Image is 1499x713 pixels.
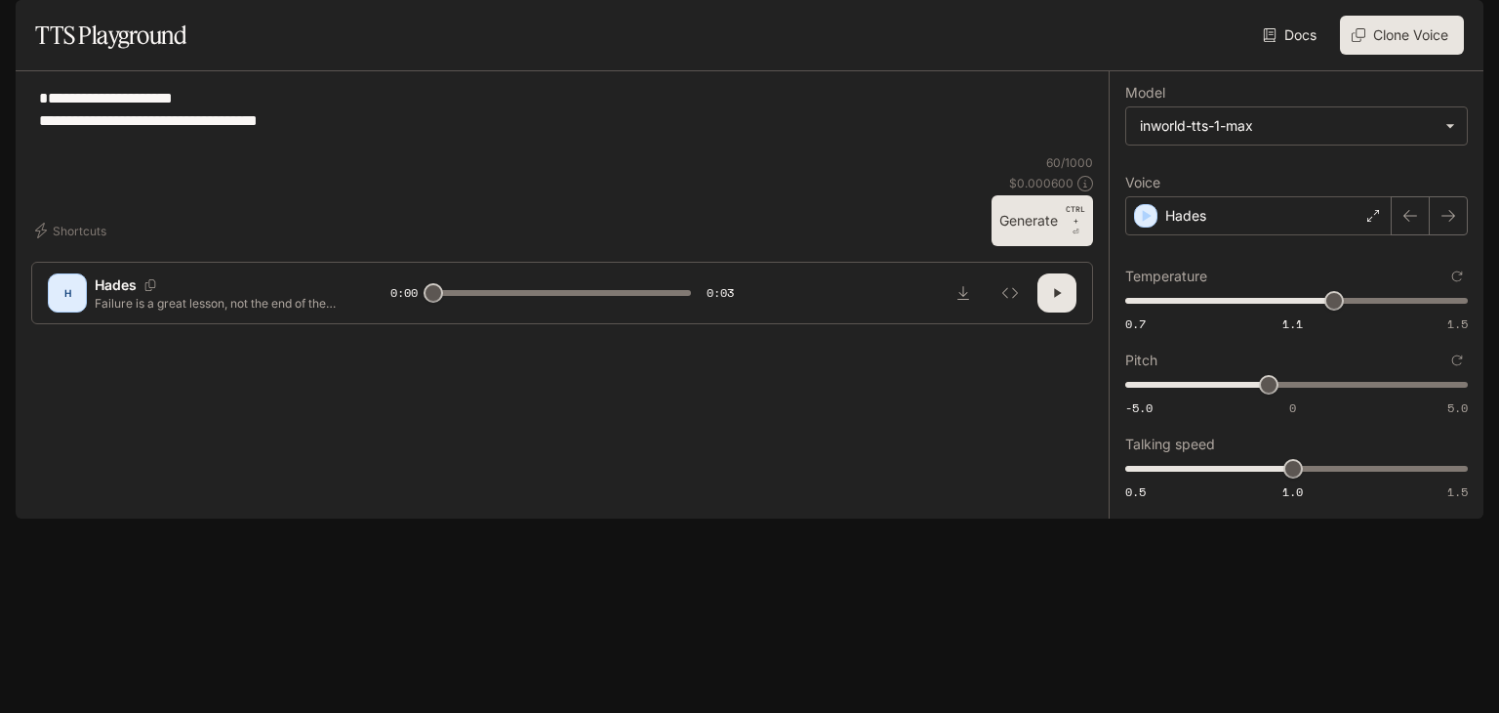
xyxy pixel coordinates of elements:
p: ⏎ [1066,203,1085,238]
div: H [52,277,83,309]
p: Model [1125,86,1165,100]
span: 0.7 [1125,315,1146,332]
p: CTRL + [1066,203,1085,227]
span: 5.0 [1447,399,1468,416]
button: Reset to default [1446,350,1468,371]
button: Reset to default [1446,266,1468,287]
p: Voice [1125,176,1160,189]
div: inworld-tts-1-max [1140,116,1436,136]
button: Inspect [991,273,1030,313]
button: Shortcuts [31,215,114,246]
span: -5.0 [1125,399,1153,416]
span: 1.0 [1282,483,1303,500]
span: 1.1 [1282,315,1303,332]
span: 0 [1289,399,1296,416]
p: Temperature [1125,270,1207,283]
button: GenerateCTRL +⏎ [992,195,1093,246]
span: 0:03 [707,283,734,303]
p: $ 0.000600 [1009,175,1074,191]
span: 1.5 [1447,315,1468,332]
p: Pitch [1125,354,1157,367]
button: Clone Voice [1340,16,1464,55]
span: 0.5 [1125,483,1146,500]
p: 60 / 1000 [1046,154,1093,171]
span: 1.5 [1447,483,1468,500]
button: open drawer [15,10,50,45]
button: Download audio [944,273,983,313]
a: Docs [1259,16,1324,55]
span: 0:00 [390,283,418,303]
button: Copy Voice ID [137,279,164,291]
p: Hades [95,275,137,295]
div: inworld-tts-1-max [1126,107,1467,145]
p: Hades [1165,206,1206,226]
p: Failure is a great lesson, not the end of the road. [95,295,344,312]
h1: TTS Playground [35,16,186,55]
p: Talking speed [1125,438,1215,451]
